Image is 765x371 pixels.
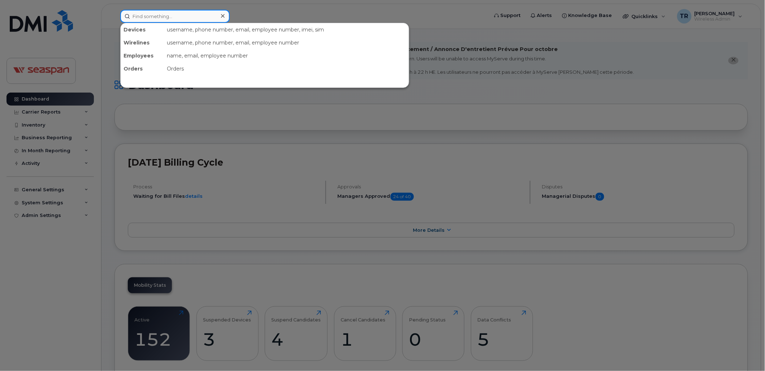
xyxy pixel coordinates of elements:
[121,62,164,75] div: Orders
[164,23,409,36] div: username, phone number, email, employee number, imei, sim
[164,49,409,62] div: name, email, employee number
[121,36,164,49] div: Wirelines
[121,23,164,36] div: Devices
[164,36,409,49] div: username, phone number, email, employee number
[164,62,409,75] div: Orders
[121,49,164,62] div: Employees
